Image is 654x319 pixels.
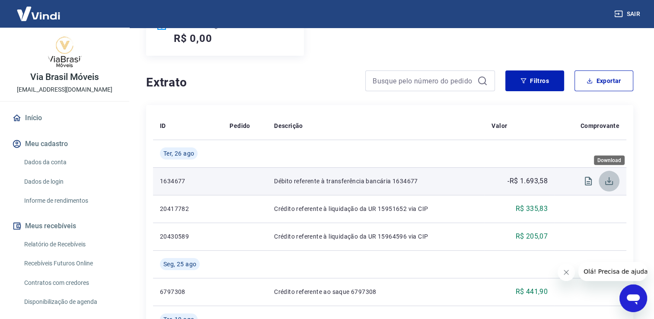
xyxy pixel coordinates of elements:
p: Crédito referente ao saque 6797308 [274,287,478,296]
p: 6797308 [160,287,216,296]
a: Disponibilização de agenda [21,293,119,311]
p: Crédito referente à liquidação da UR 15964596 via CIP [274,232,478,241]
a: Dados da conta [21,153,119,171]
p: Descrição [274,121,303,130]
iframe: Mensagem da empresa [578,262,647,281]
p: R$ 335,83 [515,204,548,214]
p: Via Brasil Móveis [30,73,99,82]
button: Meus recebíveis [10,217,119,236]
p: Valor [491,121,507,130]
span: Olá! Precisa de ajuda? [5,6,73,13]
img: 25e1a341-8c9e-4f48-b201-db1bc8f8807c.jpeg [48,35,82,69]
a: Recebíveis Futuros Online [21,255,119,272]
button: Sair [613,6,644,22]
a: Início [10,108,119,128]
div: Download [594,156,625,165]
span: Download [599,171,619,191]
p: R$ 205,07 [515,231,548,242]
img: Vindi [10,0,67,27]
input: Busque pelo número do pedido [373,74,474,87]
iframe: Botão para abrir a janela de mensagens [619,284,647,312]
span: Ter, 26 ago [163,149,194,158]
p: -R$ 1.693,58 [507,176,548,186]
a: Dados de login [21,173,119,191]
span: Seg, 25 ago [163,260,196,268]
p: 1634677 [160,177,216,185]
p: Débito referente à transferência bancária 1634677 [274,177,478,185]
h4: Extrato [146,74,355,91]
a: Informe de rendimentos [21,192,119,210]
p: ID [160,121,166,130]
button: Meu cadastro [10,134,119,153]
p: Crédito referente à liquidação da UR 15951652 via CIP [274,204,478,213]
a: Relatório de Recebíveis [21,236,119,253]
p: R$ 441,90 [515,287,548,297]
a: Contratos com credores [21,274,119,292]
p: Comprovante [581,121,619,130]
button: Filtros [505,70,564,91]
h5: R$ 0,00 [174,32,212,45]
p: Pedido [230,121,250,130]
p: 20430589 [160,232,216,241]
button: Exportar [574,70,633,91]
span: Visualizar [578,171,599,191]
iframe: Fechar mensagem [558,264,575,281]
p: [EMAIL_ADDRESS][DOMAIN_NAME] [17,85,112,94]
p: 20417782 [160,204,216,213]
